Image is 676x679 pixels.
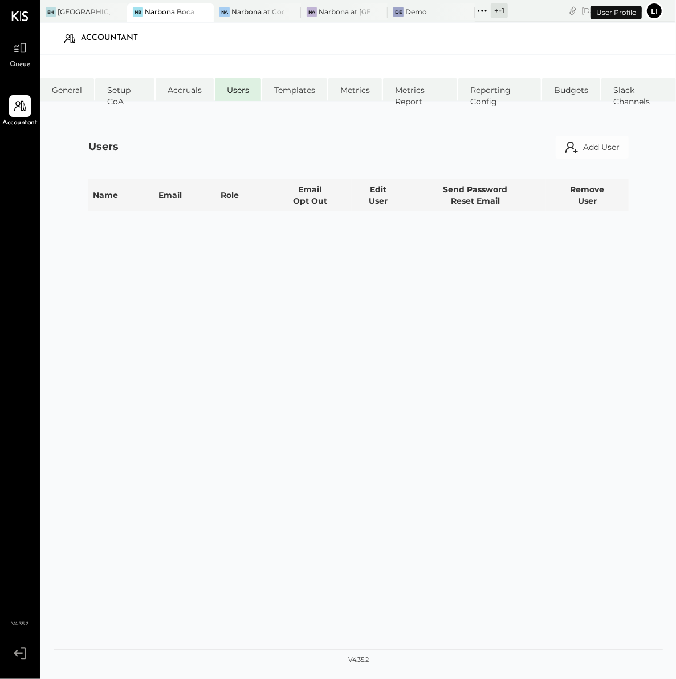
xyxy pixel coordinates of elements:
div: De [393,7,404,17]
div: NB [133,7,143,17]
div: Demo [405,7,427,17]
li: Templates [262,78,327,101]
div: Na [307,7,317,17]
div: + -1 [491,3,508,18]
li: Setup CoA [95,78,154,101]
a: Accountant [1,95,39,128]
th: Role [216,179,268,211]
div: Na [219,7,230,17]
th: Email [154,179,216,211]
button: Add User [556,136,629,159]
li: Users [215,78,261,101]
div: Narbona Boca Ratōn [145,7,197,17]
div: v 4.35.2 [348,656,369,665]
li: Reporting Config [458,78,541,101]
li: Metrics Report [383,78,457,101]
div: Accountant [81,29,149,47]
th: Name [88,179,154,211]
a: Queue [1,37,39,70]
div: [DATE] [581,5,642,16]
button: Li [645,2,663,20]
div: User Profile [591,6,642,19]
div: Narbona at [GEOGRAPHIC_DATA] LLC [319,7,371,17]
th: Email Opt Out [268,179,352,211]
th: Edit User [352,179,405,211]
div: copy link [567,5,579,17]
th: Send Password Reset Email [405,179,545,211]
li: General [40,78,94,101]
li: Metrics [328,78,382,101]
span: Queue [10,60,31,70]
div: EH [46,7,56,17]
div: Narbona at Cocowalk LLC [231,7,284,17]
div: Users [88,140,119,155]
li: Slack Channels [601,78,676,101]
th: Remove User [546,179,629,211]
li: Accruals [156,78,214,101]
li: Budgets [542,78,600,101]
span: Accountant [3,118,38,128]
div: [GEOGRAPHIC_DATA] [58,7,110,17]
